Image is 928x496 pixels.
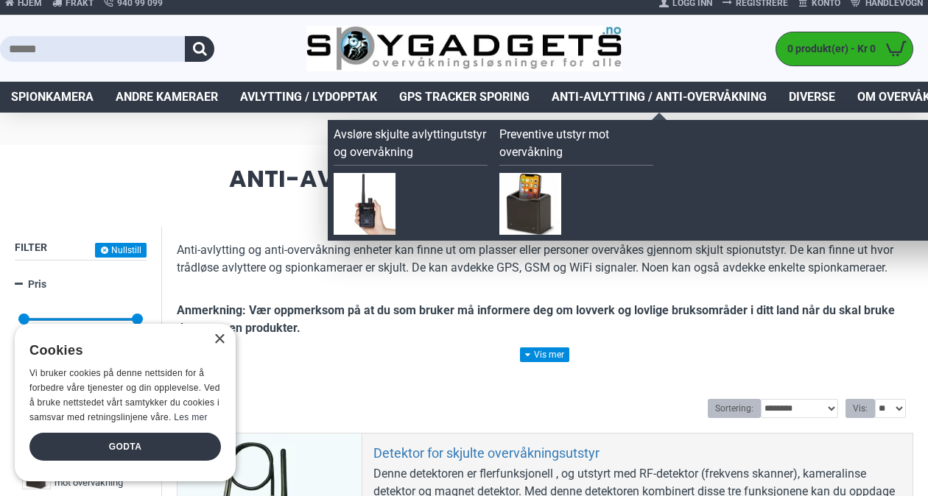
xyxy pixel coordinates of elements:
label: Sortering: [708,399,761,418]
span: Vi bruker cookies på denne nettsiden for å forbedre våre tjenester og din opplevelse. Ved å bruke... [29,368,220,422]
span: Anti-avlytting / Anti-overvåkning [552,88,767,106]
a: Les mer, opens a new window [174,412,207,422]
label: Vis: [846,399,875,418]
div: Cookies [29,335,211,366]
span: Spionkamera [11,88,94,106]
button: Nullstill [95,243,147,258]
div: Godta [29,433,221,461]
span: Diverse [789,88,835,106]
a: Avsløre skjulte avlyttingutstyr og overvåkning [334,126,488,166]
img: Preventive utstyr mot overvåkning [499,173,561,235]
span: 0 produkt(er) - Kr 0 [776,41,879,57]
span: GPS Tracker Sporing [399,88,530,106]
span: Andre kameraer [116,88,218,106]
a: Pris [15,272,147,297]
span: Avlytting / Lydopptak [240,88,377,106]
p: Anti-avlytting og anti-overvåkning enheter kan finne ut om plasser eller personer overvåkes gjenn... [177,241,913,277]
a: Detektor for skjulte overvåkningsutstyr [373,444,600,461]
div: Close [214,334,225,345]
span: Filter [15,241,47,253]
a: Anti-avlytting / Anti-overvåkning [541,82,778,113]
a: Preventive utstyr mot overvåkning [499,126,653,166]
b: Anmerkning: Vær oppmerksom på at du som bruker må informere deg om lovverk og lovlige bruksområde... [177,303,895,335]
img: Avsløre skjulte avlyttingutstyr og overvåkning [334,173,396,235]
img: SpyGadgets.no [306,26,622,71]
a: GPS Tracker Sporing [388,82,541,113]
a: Andre kameraer [105,82,229,113]
a: Avlytting / Lydopptak [229,82,388,113]
a: Diverse [778,82,846,113]
a: 0 produkt(er) - Kr 0 [776,32,913,65]
span: Anti-avlytting / Anti-overvåkning [15,167,913,205]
